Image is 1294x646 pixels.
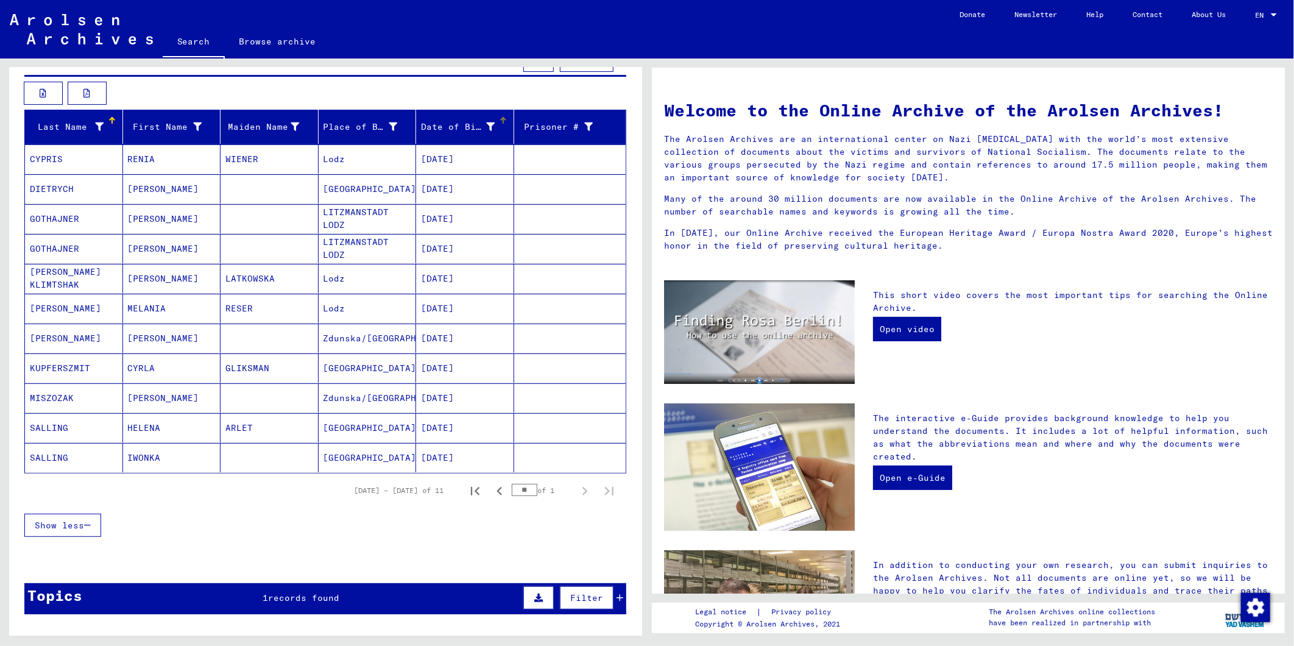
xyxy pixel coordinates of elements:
div: Place of Birth [323,117,416,137]
p: In addition to conducting your own research, you can submit inquiries to the Arolsen Archives. No... [873,559,1273,610]
mat-header-cell: Prisoner # [514,110,626,144]
mat-cell: [DATE] [416,204,514,233]
div: Maiden Name [225,117,318,137]
button: First page [463,478,487,503]
div: Topics [27,584,82,606]
mat-cell: [DATE] [416,264,514,293]
mat-cell: [PERSON_NAME] [25,324,123,353]
mat-cell: [DATE] [416,174,514,204]
mat-cell: [GEOGRAPHIC_DATA] [319,174,417,204]
mat-cell: [PERSON_NAME] [123,234,221,263]
div: Maiden Name [225,121,300,133]
mat-cell: [PERSON_NAME] [123,204,221,233]
mat-cell: [DATE] [416,234,514,263]
mat-header-cell: Date of Birth [416,110,514,144]
button: Show less [24,514,101,537]
div: Prisoner # [519,117,612,137]
mat-cell: IWONKA [123,443,221,472]
mat-cell: [DATE] [416,353,514,383]
button: Previous page [487,478,512,503]
mat-cell: CYRLA [123,353,221,383]
mat-cell: WIENER [221,144,319,174]
mat-cell: HELENA [123,413,221,442]
mat-cell: Lodz [319,144,417,174]
mat-cell: Zdunska/[GEOGRAPHIC_DATA]/[GEOGRAPHIC_DATA] [319,324,417,353]
span: EN [1255,11,1268,20]
mat-cell: [GEOGRAPHIC_DATA] [319,353,417,383]
p: In [DATE], our Online Archive received the European Heritage Award / Europa Nostra Award 2020, Eu... [664,227,1273,252]
span: Filter [570,592,603,603]
div: Date of Birth [421,117,514,137]
mat-cell: Zdunska/[GEOGRAPHIC_DATA]/[GEOGRAPHIC_DATA] [319,383,417,413]
mat-cell: LITZMANSTADT LODZ [319,234,417,263]
mat-cell: RESER [221,294,319,323]
span: 1 [263,592,269,603]
mat-cell: GLIKSMAN [221,353,319,383]
mat-cell: SALLING [25,443,123,472]
button: Next page [573,478,597,503]
p: This short video covers the most important tips for searching the Online Archive. [873,289,1273,314]
div: Last Name [30,121,104,133]
mat-cell: LATKOWSKA [221,264,319,293]
div: Change consent [1240,592,1270,622]
img: Arolsen_neg.svg [10,14,153,44]
p: The interactive e-Guide provides background knowledge to help you understand the documents. It in... [873,412,1273,463]
mat-cell: [PERSON_NAME] [123,174,221,204]
mat-cell: [DATE] [416,324,514,353]
mat-cell: LITZMANSTADT LODZ [319,204,417,233]
a: Open video [873,317,941,341]
mat-cell: GOTHAJNER [25,234,123,263]
div: Prisoner # [519,121,593,133]
mat-cell: Lodz [319,294,417,323]
img: yv_logo.png [1223,602,1268,633]
mat-cell: [DATE] [416,383,514,413]
mat-cell: [DATE] [416,294,514,323]
div: [DATE] – [DATE] of 11 [354,485,444,496]
div: Place of Birth [323,121,398,133]
mat-cell: CYPRIS [25,144,123,174]
mat-cell: [DATE] [416,443,514,472]
div: Date of Birth [421,121,495,133]
mat-cell: [PERSON_NAME] [123,383,221,413]
mat-cell: [PERSON_NAME] [123,324,221,353]
p: Copyright © Arolsen Archives, 2021 [695,619,846,630]
mat-cell: [PERSON_NAME] [25,294,123,323]
mat-cell: MISZOZAK [25,383,123,413]
mat-cell: [GEOGRAPHIC_DATA] [319,413,417,442]
p: The Arolsen Archives online collections [989,606,1155,617]
button: Filter [560,586,613,609]
p: The Arolsen Archives are an international center on Nazi [MEDICAL_DATA] with the world’s most ext... [664,133,1273,184]
a: Browse archive [225,27,331,56]
div: First Name [128,117,221,137]
mat-header-cell: Place of Birth [319,110,417,144]
mat-cell: ARLET [221,413,319,442]
mat-cell: KUPFERSZMIT [25,353,123,383]
mat-cell: GOTHAJNER [25,204,123,233]
mat-cell: SALLING [25,413,123,442]
button: Last page [597,478,621,503]
mat-cell: MELANIA [123,294,221,323]
img: eguide.jpg [664,403,855,531]
div: | [695,606,846,619]
mat-header-cell: Last Name [25,110,123,144]
span: Show less [35,520,84,531]
mat-cell: [DATE] [416,144,514,174]
div: of 1 [512,484,573,496]
img: video.jpg [664,280,855,384]
mat-cell: [PERSON_NAME] [123,264,221,293]
mat-cell: [PERSON_NAME] KLIMTSHAK [25,264,123,293]
mat-cell: [GEOGRAPHIC_DATA] [319,443,417,472]
p: have been realized in partnership with [989,617,1155,628]
mat-cell: Lodz [319,264,417,293]
p: Many of the around 30 million documents are now available in the Online Archive of the Arolsen Ar... [664,193,1273,218]
h1: Welcome to the Online Archive of the Arolsen Archives! [664,98,1273,123]
mat-header-cell: Maiden Name [221,110,319,144]
div: Last Name [30,117,122,137]
mat-cell: [DATE] [416,413,514,442]
mat-cell: RENIA [123,144,221,174]
div: First Name [128,121,202,133]
mat-cell: DIETRYCH [25,174,123,204]
span: records found [269,592,340,603]
a: Legal notice [695,606,756,619]
mat-header-cell: First Name [123,110,221,144]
